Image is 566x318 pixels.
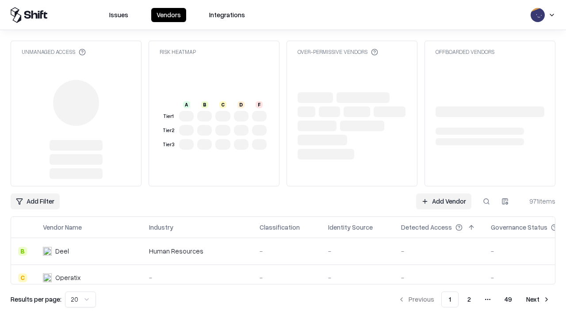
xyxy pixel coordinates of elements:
img: Deel [43,247,52,256]
div: Governance Status [491,223,547,232]
div: C [18,273,27,282]
img: Operatix [43,273,52,282]
button: 1 [441,291,459,307]
div: - [328,273,387,282]
div: - [401,246,477,256]
div: - [328,246,387,256]
div: - [149,273,245,282]
div: D [237,101,245,108]
div: Risk Heatmap [160,48,196,56]
div: - [401,273,477,282]
div: Deel [55,246,69,256]
div: Classification [260,223,300,232]
div: B [201,101,208,108]
button: Add Filter [11,193,60,209]
a: Add Vendor [416,193,471,209]
button: Issues [104,8,134,22]
div: Tier 2 [161,127,176,134]
div: F [256,101,263,108]
div: Detected Access [401,223,452,232]
button: Next [521,291,555,307]
div: - [260,246,314,256]
div: 971 items [520,197,555,206]
button: 2 [460,291,478,307]
div: Identity Source [328,223,373,232]
div: Vendor Name [43,223,82,232]
div: Offboarded Vendors [436,48,494,56]
div: Unmanaged Access [22,48,86,56]
div: - [260,273,314,282]
div: Tier 1 [161,113,176,120]
div: Human Resources [149,246,245,256]
div: Tier 3 [161,141,176,148]
button: 49 [497,291,519,307]
button: Integrations [204,8,250,22]
div: B [18,247,27,256]
div: A [183,101,190,108]
div: C [219,101,226,108]
p: Results per page: [11,295,61,304]
div: Operatix [55,273,80,282]
nav: pagination [393,291,555,307]
div: Over-Permissive Vendors [298,48,378,56]
button: Vendors [151,8,186,22]
div: Industry [149,223,173,232]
